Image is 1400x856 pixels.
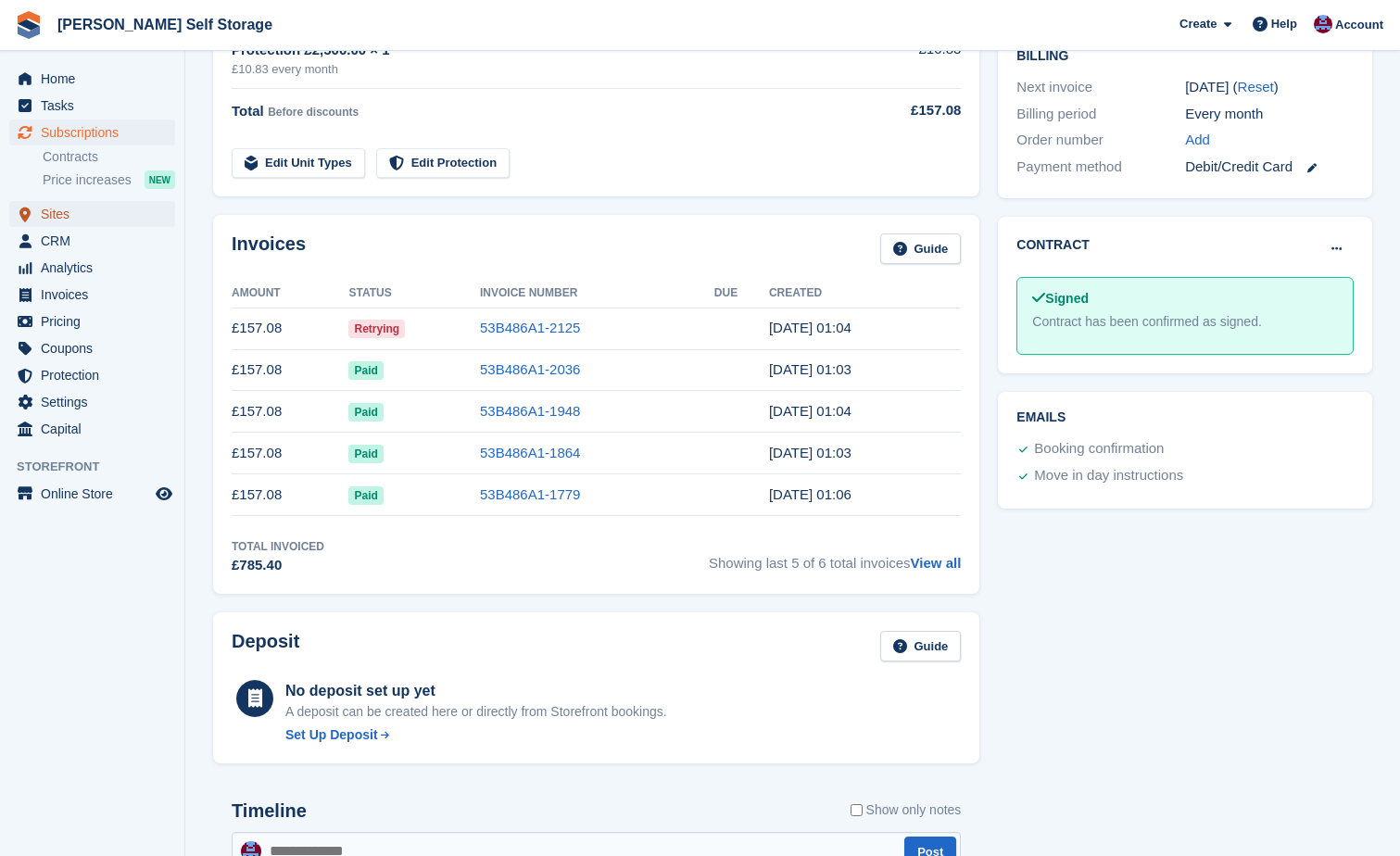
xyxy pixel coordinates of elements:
a: menu [9,481,175,507]
span: Before discounts [268,106,359,119]
input: Show only notes [851,800,863,820]
time: 2025-06-20 00:03:04 UTC [769,445,851,460]
span: Paid [348,403,383,422]
time: 2025-09-20 00:04:53 UTC [769,320,851,335]
h2: Contract [1016,235,1090,255]
td: £157.08 [232,433,348,474]
a: menu [9,389,175,415]
span: Tasks [41,93,152,119]
span: Analytics [41,255,152,281]
div: Payment method [1016,157,1185,178]
span: Protection [41,362,152,388]
a: menu [9,335,175,361]
a: menu [9,120,175,145]
span: Price increases [43,171,132,189]
span: Settings [41,389,152,415]
div: Contract has been confirmed as signed. [1032,312,1338,332]
div: [DATE] ( ) [1185,77,1354,98]
a: menu [9,93,175,119]
div: £10.83 every month [232,60,850,79]
img: Tracy Bailey [1314,15,1332,33]
span: Retrying [348,320,405,338]
div: No deposit set up yet [285,680,667,702]
span: Coupons [41,335,152,361]
span: Home [41,66,152,92]
p: A deposit can be created here or directly from Storefront bookings. [285,702,667,722]
td: £157.08 [232,474,348,516]
h2: Timeline [232,800,307,822]
a: 53B486A1-1864 [480,445,580,460]
a: Edit Protection [376,148,510,179]
a: Edit Unit Types [232,148,365,179]
th: Amount [232,279,348,308]
div: Next invoice [1016,77,1185,98]
a: Guide [880,631,962,661]
td: £157.08 [232,308,348,349]
span: Capital [41,416,152,442]
h2: Deposit [232,631,299,661]
h2: Billing [1016,45,1354,64]
div: Set Up Deposit [285,725,378,745]
th: Status [348,279,480,308]
span: Create [1179,15,1217,33]
time: 2025-07-20 00:04:03 UTC [769,403,851,419]
a: menu [9,228,175,254]
a: 53B486A1-1779 [480,486,580,502]
a: menu [9,201,175,227]
div: Signed [1032,289,1338,308]
a: 53B486A1-2125 [480,320,580,335]
div: Move in day instructions [1034,465,1183,487]
a: menu [9,282,175,308]
div: £785.40 [232,555,324,576]
div: Total Invoiced [232,538,324,555]
a: Add [1185,130,1210,151]
td: £157.08 [232,391,348,433]
a: Reset [1238,79,1274,94]
span: Help [1271,15,1297,33]
h2: Invoices [232,233,306,264]
td: £157.08 [232,349,348,391]
time: 2025-08-20 00:03:11 UTC [769,361,851,377]
a: Preview store [153,483,175,505]
div: Order number [1016,130,1185,151]
a: Set Up Deposit [285,725,667,745]
span: Invoices [41,282,152,308]
a: menu [9,66,175,92]
a: 53B486A1-1948 [480,403,580,419]
time: 2025-05-20 00:06:16 UTC [769,486,851,502]
th: Due [714,279,769,308]
span: Paid [348,445,383,463]
span: Pricing [41,308,152,334]
td: £10.83 [850,29,962,89]
th: Created [769,279,961,308]
span: Account [1335,16,1383,34]
a: View all [911,555,962,571]
span: Showing last 5 of 6 total invoices [709,538,961,576]
div: Billing period [1016,104,1185,125]
span: Paid [348,361,383,380]
a: 53B486A1-2036 [480,361,580,377]
a: [PERSON_NAME] Self Storage [50,9,280,40]
a: menu [9,308,175,334]
span: Subscriptions [41,120,152,145]
a: Guide [880,233,962,264]
th: Invoice Number [480,279,714,308]
span: Total [232,103,264,119]
div: £157.08 [850,100,962,121]
span: CRM [41,228,152,254]
h2: Emails [1016,410,1354,425]
a: menu [9,416,175,442]
a: Price increases NEW [43,170,175,190]
span: Storefront [17,458,184,476]
div: NEW [145,170,175,189]
a: menu [9,255,175,281]
div: Booking confirmation [1034,438,1164,460]
div: Every month [1185,104,1354,125]
img: stora-icon-8386f47178a22dfd0bd8f6a31ec36ba5ce8667c1dd55bd0f319d3a0aa187defe.svg [15,11,43,39]
a: Contracts [43,148,175,166]
div: Debit/Credit Card [1185,157,1354,178]
a: menu [9,362,175,388]
span: Paid [348,486,383,505]
span: Sites [41,201,152,227]
span: Online Store [41,481,152,507]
